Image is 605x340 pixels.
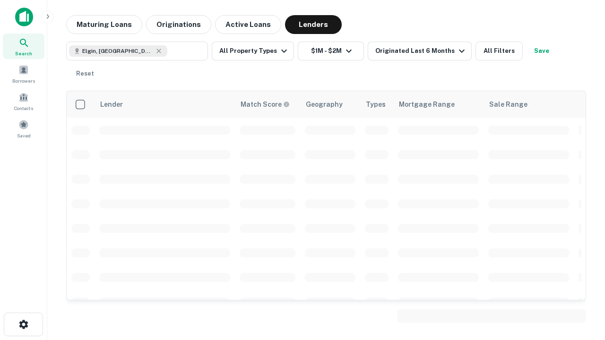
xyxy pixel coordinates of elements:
[82,47,153,55] span: Elgin, [GEOGRAPHIC_DATA], [GEOGRAPHIC_DATA]
[3,88,44,114] a: Contacts
[527,42,557,60] button: Save your search to get updates of matches that match your search criteria.
[3,116,44,141] a: Saved
[241,99,290,110] div: Capitalize uses an advanced AI algorithm to match your search with the best lender. The match sco...
[3,34,44,59] a: Search
[558,264,605,310] iframe: Chat Widget
[100,99,123,110] div: Lender
[95,91,235,118] th: Lender
[212,42,294,60] button: All Property Types
[475,42,523,60] button: All Filters
[393,91,484,118] th: Mortgage Range
[70,64,100,83] button: Reset
[15,8,33,26] img: capitalize-icon.png
[298,42,364,60] button: $1M - $2M
[300,91,360,118] th: Geography
[12,77,35,85] span: Borrowers
[360,91,393,118] th: Types
[66,15,142,34] button: Maturing Loans
[368,42,472,60] button: Originated Last 6 Months
[146,15,211,34] button: Originations
[235,91,300,118] th: Capitalize uses an advanced AI algorithm to match your search with the best lender. The match sco...
[3,61,44,86] a: Borrowers
[241,99,288,110] h6: Match Score
[484,91,574,118] th: Sale Range
[375,45,467,57] div: Originated Last 6 Months
[15,50,32,57] span: Search
[17,132,31,139] span: Saved
[366,99,386,110] div: Types
[14,104,33,112] span: Contacts
[285,15,342,34] button: Lenders
[215,15,281,34] button: Active Loans
[399,99,455,110] div: Mortgage Range
[489,99,527,110] div: Sale Range
[306,99,343,110] div: Geography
